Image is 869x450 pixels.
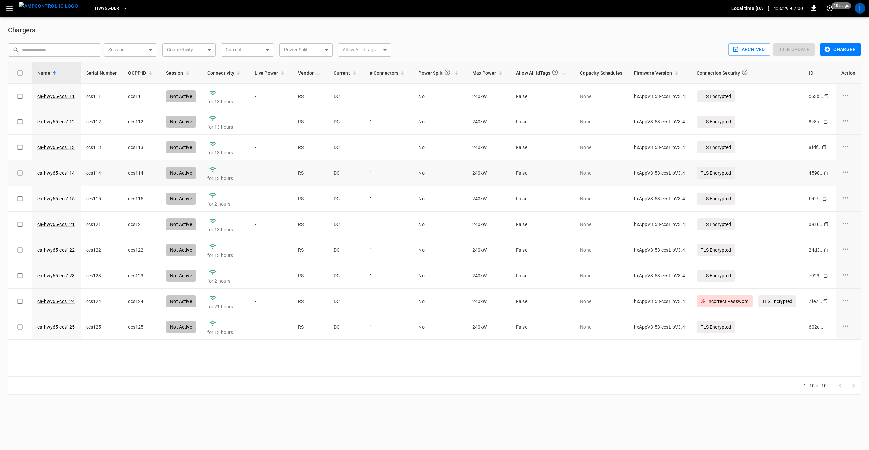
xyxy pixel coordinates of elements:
td: hxAppV3.53-ccsLibV3.4 [629,135,691,160]
td: - [249,84,293,109]
button: set refresh interval [824,3,835,14]
td: ccs111 [81,84,123,109]
td: False [511,314,575,340]
td: 1 [364,263,413,289]
td: RS [293,263,328,289]
a: ca-hwy65-ccs121 [37,221,75,228]
td: hxAppV3.53-ccsLibV3.4 [629,84,691,109]
td: DC [328,84,365,109]
span: 10 s ago [832,2,851,9]
td: ccs125 [123,314,161,340]
td: - [249,160,293,186]
td: hxAppV3.53-ccsLibV3.4 [629,186,691,212]
p: TLS Encrypted [697,244,735,256]
td: RS [293,186,328,212]
div: charge point options [841,271,855,281]
td: False [511,186,575,212]
p: 1–10 of 10 [804,382,827,389]
td: False [511,109,575,135]
p: for 13 hours [207,175,244,182]
td: No [413,263,467,289]
td: - [249,212,293,237]
a: ca-hwy65-ccs124 [37,298,75,305]
td: ccs114 [123,160,161,186]
td: No [413,186,467,212]
td: DC [328,135,365,160]
a: ca-hwy65-ccs112 [37,118,75,125]
p: None [580,93,623,100]
td: 240 kW [467,186,511,212]
td: ccs111 [123,84,161,109]
td: 1 [364,160,413,186]
div: charge point options [841,219,855,229]
div: 24d3 ... [809,247,824,253]
td: RS [293,212,328,237]
td: DC [328,212,365,237]
td: DC [328,237,365,263]
th: Serial Number [81,62,123,84]
td: ccs112 [123,109,161,135]
p: for 2 hours [207,278,244,284]
span: Session [166,69,192,77]
td: DC [328,314,365,340]
td: No [413,109,467,135]
p: None [580,221,623,228]
td: hxAppV3.53-ccsLibV3.4 [629,314,691,340]
p: None [580,324,623,330]
a: ca-hwy65-ccs125 [37,324,75,330]
td: 1 [364,314,413,340]
div: 4598 ... [809,170,824,176]
td: hxAppV3.53-ccsLibV3.4 [629,212,691,237]
td: - [249,289,293,314]
td: 1 [364,237,413,263]
div: 8e8a ... [809,118,823,125]
td: RS [293,314,328,340]
td: RS [293,289,328,314]
a: ca-hwy65-ccs111 [37,93,75,100]
td: 240 kW [467,84,511,109]
p: for 21 hours [207,303,244,310]
div: 602c ... [809,324,823,330]
td: No [413,314,467,340]
div: Not Active [166,270,196,282]
td: ccs123 [81,263,123,289]
div: charge point options [841,245,855,255]
td: 1 [364,212,413,237]
td: ccs113 [81,135,123,160]
td: - [249,135,293,160]
div: copy [823,272,830,279]
td: hxAppV3.53-ccsLibV3.4 [629,109,691,135]
td: 1 [364,84,413,109]
td: hxAppV3.53-ccsLibV3.4 [629,263,691,289]
p: None [580,247,623,253]
td: ccs122 [81,237,123,263]
td: hxAppV3.53-ccsLibV3.4 [629,289,691,314]
td: False [511,135,575,160]
span: Live Power [255,69,287,77]
td: RS [293,237,328,263]
p: Local time [731,5,754,12]
div: copy [823,246,830,254]
span: Max Power [472,69,505,77]
td: RS [293,135,328,160]
td: False [511,212,575,237]
p: TLS Encrypted [697,193,735,205]
td: ccs114 [81,160,123,186]
p: Incorrect Password [697,295,753,307]
div: Not Active [166,321,196,333]
div: copy [822,298,829,305]
td: DC [328,109,365,135]
td: No [413,135,467,160]
div: Not Active [166,90,196,102]
td: 240 kW [467,263,511,289]
td: - [249,263,293,289]
div: 0910 ... [809,221,824,228]
th: Capacity Schedules [575,62,628,84]
td: ccs115 [81,186,123,212]
div: copy [823,93,830,100]
a: ca-hwy65-ccs123 [37,272,75,279]
div: copy [822,195,829,202]
p: None [580,170,623,176]
td: - [249,237,293,263]
div: charge point options [841,117,855,127]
